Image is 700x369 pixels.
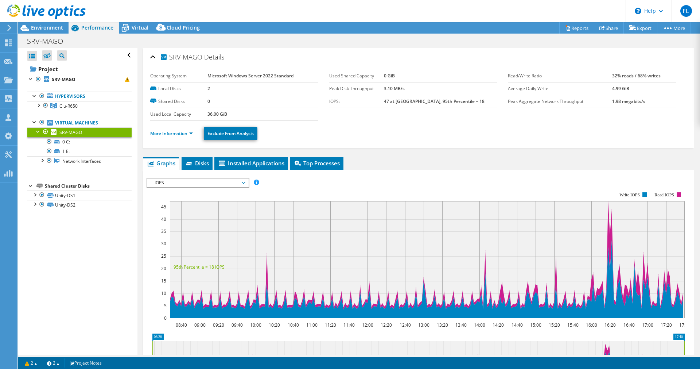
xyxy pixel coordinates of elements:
[661,322,672,328] text: 17:20
[164,315,167,321] text: 0
[612,85,629,92] b: 4.99 GiB
[174,264,225,270] text: 95th Percentile = 18 IOPS
[655,192,674,197] text: Read IOPS
[27,101,132,111] a: Clu-R650
[362,322,373,328] text: 12:00
[59,129,82,135] span: SRV-MAGO
[150,111,207,118] label: Used Local Capacity
[204,53,224,61] span: Details
[185,159,209,167] span: Disks
[384,85,405,92] b: 3.10 MB/s
[343,322,355,328] text: 11:40
[680,5,692,17] span: FL
[161,216,166,222] text: 40
[250,322,261,328] text: 10:00
[59,103,78,109] span: Clu-R650
[306,322,318,328] text: 11:00
[204,127,257,140] a: Exclude From Analysis
[512,322,523,328] text: 14:40
[508,72,612,80] label: Read/Write Ratio
[161,253,166,259] text: 25
[549,322,560,328] text: 15:20
[161,290,166,296] text: 10
[147,159,175,167] span: Graphs
[604,322,616,328] text: 16:20
[27,92,132,101] a: Hypervisors
[132,24,148,31] span: Virtual
[623,22,657,34] a: Export
[207,85,210,92] b: 2
[150,85,207,92] label: Local Disks
[474,322,485,328] text: 14:00
[27,63,132,75] a: Project
[31,24,63,31] span: Environment
[24,37,74,45] h1: SRV-MAGO
[81,24,113,31] span: Performance
[27,127,132,137] a: SRV-MAGO
[612,73,661,79] b: 32% reads / 68% writes
[150,130,193,137] a: More Information
[293,159,340,167] span: Top Processes
[559,22,594,34] a: Reports
[384,98,485,104] b: 47 at [GEOGRAPHIC_DATA], 95th Percentile = 18
[567,322,579,328] text: 15:40
[160,53,202,61] span: SRV-MAGO
[381,322,392,328] text: 12:20
[151,178,245,187] span: IOPS
[325,322,336,328] text: 11:20
[64,358,107,368] a: Project Notes
[27,118,132,127] a: Virtual Machines
[288,322,299,328] text: 10:40
[27,75,132,84] a: SRV-MAGO
[207,98,210,104] b: 0
[150,98,207,105] label: Shared Disks
[508,98,612,105] label: Peak Aggregate Network Throughput
[635,8,641,14] svg: \n
[642,322,653,328] text: 17:00
[42,358,65,368] a: 2
[161,265,166,272] text: 20
[269,322,280,328] text: 10:20
[218,159,284,167] span: Installed Applications
[213,322,224,328] text: 09:20
[161,228,166,234] text: 35
[176,322,187,328] text: 08:40
[161,278,166,284] text: 15
[594,22,624,34] a: Share
[612,98,645,104] b: 1.98 megabits/s
[207,73,293,79] b: Microsoft Windows Server 2022 Standard
[657,22,691,34] a: More
[329,98,384,105] label: IOPS:
[455,322,467,328] text: 13:40
[384,73,395,79] b: 0 GiB
[27,147,132,156] a: 1 E:
[52,76,75,82] b: SRV-MAGO
[493,322,504,328] text: 14:20
[161,241,166,247] text: 30
[586,322,597,328] text: 16:00
[164,303,167,309] text: 5
[194,322,206,328] text: 09:00
[45,182,132,191] div: Shared Cluster Disks
[418,322,429,328] text: 13:00
[161,204,166,210] text: 45
[150,72,207,80] label: Operating System
[400,322,411,328] text: 12:40
[27,200,132,210] a: Unity-DS2
[207,111,227,117] b: 36.00 GiB
[27,156,132,166] a: Network Interfaces
[437,322,448,328] text: 13:20
[508,85,612,92] label: Average Daily Write
[167,24,200,31] span: Cloud Pricing
[27,191,132,200] a: Unity-DS1
[619,192,640,197] text: Write IOPS
[679,322,691,328] text: 17:40
[329,72,384,80] label: Used Shared Capacity
[623,322,635,328] text: 16:40
[329,85,384,92] label: Peak Disk Throughput
[20,358,42,368] a: 2
[27,137,132,147] a: 0 C:
[530,322,541,328] text: 15:00
[232,322,243,328] text: 09:40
